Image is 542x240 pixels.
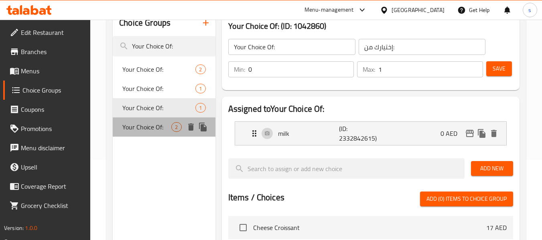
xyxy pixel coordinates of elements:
span: Select choice [235,219,252,236]
span: Promotions [21,124,84,133]
input: search [113,36,215,56]
button: delete [185,121,197,133]
p: milk [278,129,339,138]
li: Expand [228,118,513,149]
a: Promotions [3,119,91,138]
span: Your Choice Of: [122,65,195,74]
h2: Choice Groups [119,17,171,29]
span: Edit Restaurant [21,28,84,37]
p: Max: [363,65,375,74]
button: Add New [471,161,513,176]
div: [GEOGRAPHIC_DATA] [392,6,445,14]
p: (ID: 2332842615) [339,124,380,143]
span: Version: [4,223,24,233]
span: Coupons [21,105,84,114]
a: Menu disclaimer [3,138,91,157]
span: Menu disclaimer [21,143,84,153]
a: Menus [3,61,91,81]
div: Choices [195,103,205,113]
h3: Your Choice Of: (ID: 1042860) [228,20,513,32]
a: Coverage Report [3,177,91,196]
div: Menu-management [304,5,354,15]
div: Your Choice Of:2deleteduplicate [113,117,215,137]
input: search [228,158,465,179]
h2: Items / Choices [228,192,284,204]
div: Your Choice Of:2 [113,60,215,79]
span: 2 [172,123,181,131]
span: Save [493,64,505,74]
div: Expand [235,122,506,145]
span: Add New [477,163,507,173]
button: duplicate [197,121,209,133]
div: Your Choice Of:1 [113,98,215,117]
span: 1 [196,104,205,112]
a: Grocery Checklist [3,196,91,215]
button: Save [486,61,512,76]
p: 17 AED [486,223,507,232]
span: Your Choice Of: [122,84,195,93]
span: Your Choice Of: [122,122,171,132]
span: 2 [196,66,205,73]
span: Grocery Checklist [21,201,84,210]
a: Edit Restaurant [3,23,91,42]
a: Coupons [3,100,91,119]
div: Choices [195,65,205,74]
span: Cheese Croissant [253,223,486,232]
button: Add (0) items to choice group [420,192,513,206]
p: 0 AED [441,129,464,138]
span: 1.0.0 [25,223,37,233]
h2: Assigned to Your Choice Of: [228,103,513,115]
div: Your Choice Of:1 [113,79,215,98]
button: delete [488,127,500,139]
button: edit [464,127,476,139]
span: Menus [21,66,84,76]
span: Your Choice Of: [122,103,195,113]
div: Choices [171,122,181,132]
span: Branches [21,47,84,56]
a: Upsell [3,157,91,177]
a: Choice Groups [3,81,91,100]
span: Add (0) items to choice group [426,194,507,204]
span: Coverage Report [21,182,84,191]
span: 1 [196,85,205,93]
span: s [528,6,531,14]
span: Upsell [21,162,84,172]
p: Min: [234,65,245,74]
a: Branches [3,42,91,61]
div: Choices [195,84,205,93]
button: duplicate [476,127,488,139]
span: Choice Groups [22,85,84,95]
